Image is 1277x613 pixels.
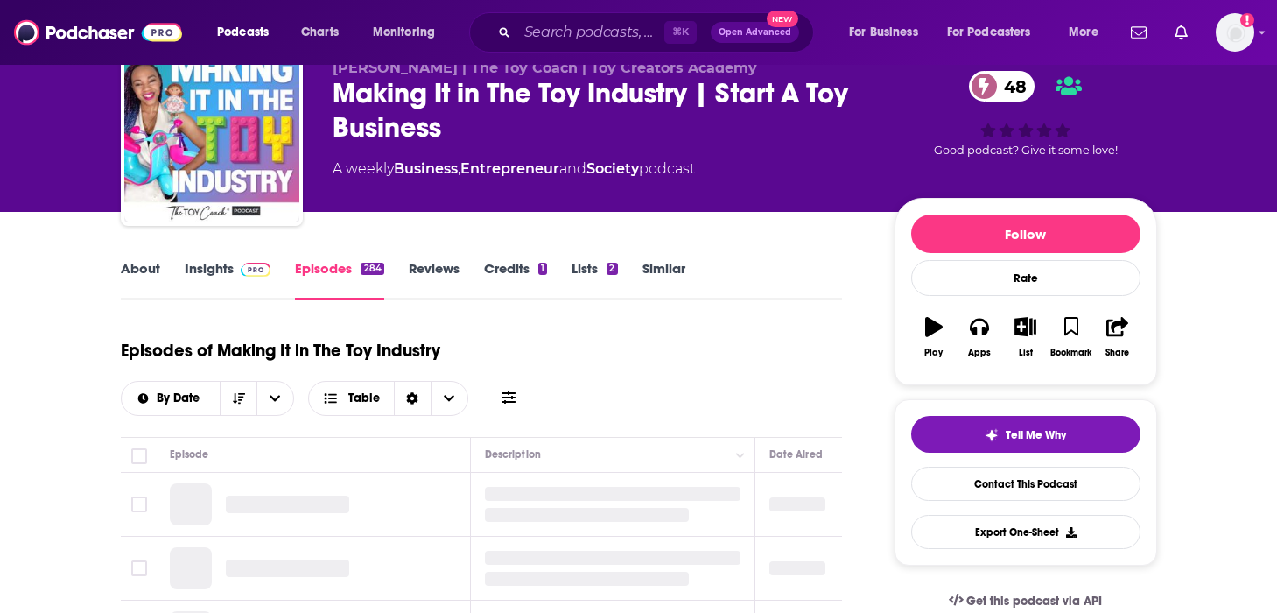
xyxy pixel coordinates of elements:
div: Rate [911,260,1140,296]
img: Making It in The Toy Industry | Start A Toy Business [124,47,299,222]
a: About [121,260,160,300]
img: Podchaser - Follow, Share and Rate Podcasts [14,16,182,49]
button: Follow [911,215,1140,253]
button: List [1002,306,1048,369]
h2: Choose List sort [121,381,295,416]
button: Share [1094,306,1140,369]
img: tell me why sparkle [985,428,999,442]
a: Show notifications dropdown [1168,18,1195,47]
a: 48 [969,71,1035,102]
button: open menu [205,18,291,46]
a: Society [586,160,639,177]
div: 1 [538,263,547,275]
div: Search podcasts, credits, & more... [486,12,831,53]
button: open menu [837,18,940,46]
span: and [559,160,586,177]
button: open menu [256,382,293,415]
span: , [458,160,460,177]
span: Good podcast? Give it some love! [934,144,1118,157]
a: Lists2 [572,260,617,300]
span: Get this podcast via API [966,594,1102,609]
div: Apps [968,348,991,358]
div: Bookmark [1050,348,1091,358]
span: [PERSON_NAME] | The Toy Coach | Toy Creators Academy [333,60,757,76]
span: Podcasts [217,20,269,45]
button: open menu [122,392,221,405]
a: Business [394,160,458,177]
a: Contact This Podcast [911,467,1140,501]
button: Open AdvancedNew [711,22,799,43]
span: Logged in as sophiak [1216,13,1254,52]
span: For Podcasters [947,20,1031,45]
span: New [767,11,798,27]
a: Reviews [409,260,460,300]
span: Toggle select row [131,497,147,512]
div: Play [924,348,943,358]
button: Bookmark [1049,306,1094,369]
div: Share [1105,348,1129,358]
button: open menu [936,18,1056,46]
div: Date Aired [769,444,823,465]
a: Show notifications dropdown [1124,18,1154,47]
span: For Business [849,20,918,45]
h1: Episodes of Making It in The Toy Industry [121,340,440,362]
span: Open Advanced [719,28,791,37]
span: Tell Me Why [1006,428,1066,442]
div: A weekly podcast [333,159,695,180]
svg: Add a profile image [1240,13,1254,27]
img: Podchaser Pro [241,263,271,277]
button: Show profile menu [1216,13,1254,52]
div: Episode [170,444,209,465]
a: Credits1 [484,260,547,300]
span: Table [348,392,380,405]
div: Sort Direction [394,382,431,415]
div: 2 [607,263,617,275]
img: User Profile [1216,13,1254,52]
div: Description [485,444,541,465]
a: InsightsPodchaser Pro [185,260,271,300]
span: Monitoring [373,20,435,45]
button: Choose View [308,381,468,416]
span: More [1069,20,1098,45]
div: List [1019,348,1033,358]
input: Search podcasts, credits, & more... [517,18,664,46]
a: Charts [290,18,349,46]
span: By Date [157,392,206,405]
button: Sort Direction [220,382,256,415]
div: 48Good podcast? Give it some love! [895,60,1157,168]
span: ⌘ K [664,21,697,44]
div: 284 [361,263,383,275]
button: Column Actions [730,445,751,466]
span: 48 [986,71,1035,102]
a: Similar [642,260,685,300]
button: Export One-Sheet [911,515,1140,549]
span: Toggle select row [131,560,147,576]
button: Apps [957,306,1002,369]
button: open menu [361,18,458,46]
span: Charts [301,20,339,45]
a: Entrepreneur [460,160,559,177]
button: tell me why sparkleTell Me Why [911,416,1140,453]
a: Episodes284 [295,260,383,300]
button: open menu [1056,18,1120,46]
button: Play [911,306,957,369]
